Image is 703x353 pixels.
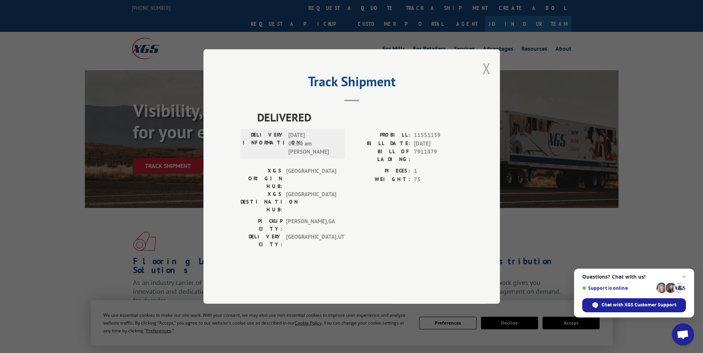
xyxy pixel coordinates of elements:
span: [GEOGRAPHIC_DATA] [286,190,336,214]
span: Support is online [582,285,654,291]
span: Chat with XGS Customer Support [601,302,676,308]
label: XGS DESTINATION HUB: [241,190,282,214]
span: 75 [414,175,463,184]
span: 7911879 [414,148,463,163]
label: PIECES: [352,167,410,175]
span: [PERSON_NAME] , GA [286,217,336,233]
span: 1 [414,167,463,175]
label: PROBILL: [352,131,410,139]
label: DELIVERY INFORMATION: [243,131,285,156]
span: [GEOGRAPHIC_DATA] [286,167,336,190]
div: Open chat [672,323,694,346]
button: Close modal [483,58,491,78]
label: XGS ORIGIN HUB: [241,167,282,190]
span: Close chat [680,272,689,281]
h2: Track Shipment [241,76,463,90]
div: Chat with XGS Customer Support [582,298,686,312]
span: DELIVERED [257,109,463,125]
label: BILL DATE: [352,139,410,148]
label: BILL OF LADING: [352,148,410,163]
span: [GEOGRAPHIC_DATA] , UT [286,233,336,248]
label: WEIGHT: [352,175,410,184]
span: 11551159 [414,131,463,139]
label: DELIVERY CITY: [241,233,282,248]
label: PICKUP CITY: [241,217,282,233]
span: [DATE] [414,139,463,148]
span: [DATE] 06:00 am [PERSON_NAME] [288,131,338,156]
span: Questions? Chat with us! [582,274,686,280]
